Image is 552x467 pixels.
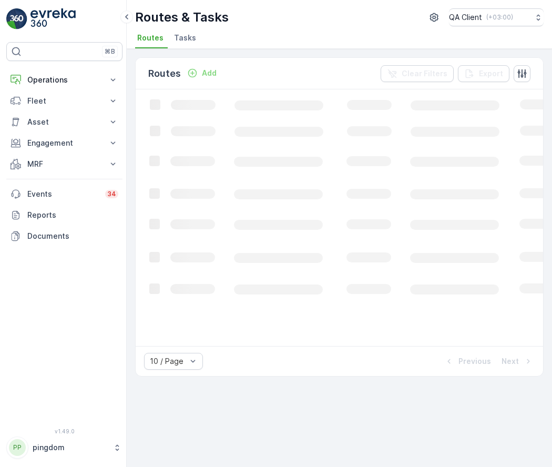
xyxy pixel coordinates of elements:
p: Events [27,189,99,199]
p: Export [479,68,503,79]
p: Previous [458,356,491,367]
p: pingdom [33,442,108,453]
p: Asset [27,117,101,127]
a: Documents [6,226,122,247]
p: MRF [27,159,101,169]
p: ( +03:00 ) [486,13,513,22]
button: PPpingdom [6,436,122,459]
img: logo_light-DOdMpM7g.png [30,8,76,29]
p: 34 [107,190,116,198]
button: Engagement [6,133,122,154]
a: Events34 [6,184,122,205]
button: Operations [6,69,122,90]
p: Next [502,356,519,367]
p: Engagement [27,138,101,148]
span: v 1.49.0 [6,428,122,434]
p: Clear Filters [402,68,447,79]
p: Fleet [27,96,101,106]
button: Asset [6,111,122,133]
button: Export [458,65,509,82]
button: Previous [443,355,492,368]
span: Routes [137,33,163,43]
button: MRF [6,154,122,175]
p: Routes [148,66,181,81]
p: Add [202,68,217,78]
p: Documents [27,231,118,241]
button: QA Client(+03:00) [449,8,544,26]
button: Add [183,67,221,79]
button: Clear Filters [381,65,454,82]
button: Fleet [6,90,122,111]
span: Tasks [174,33,196,43]
button: Next [500,355,535,368]
div: PP [9,439,26,456]
p: ⌘B [105,47,115,56]
p: Routes & Tasks [135,9,229,26]
p: QA Client [449,12,482,23]
img: logo [6,8,27,29]
p: Operations [27,75,101,85]
p: Reports [27,210,118,220]
a: Reports [6,205,122,226]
